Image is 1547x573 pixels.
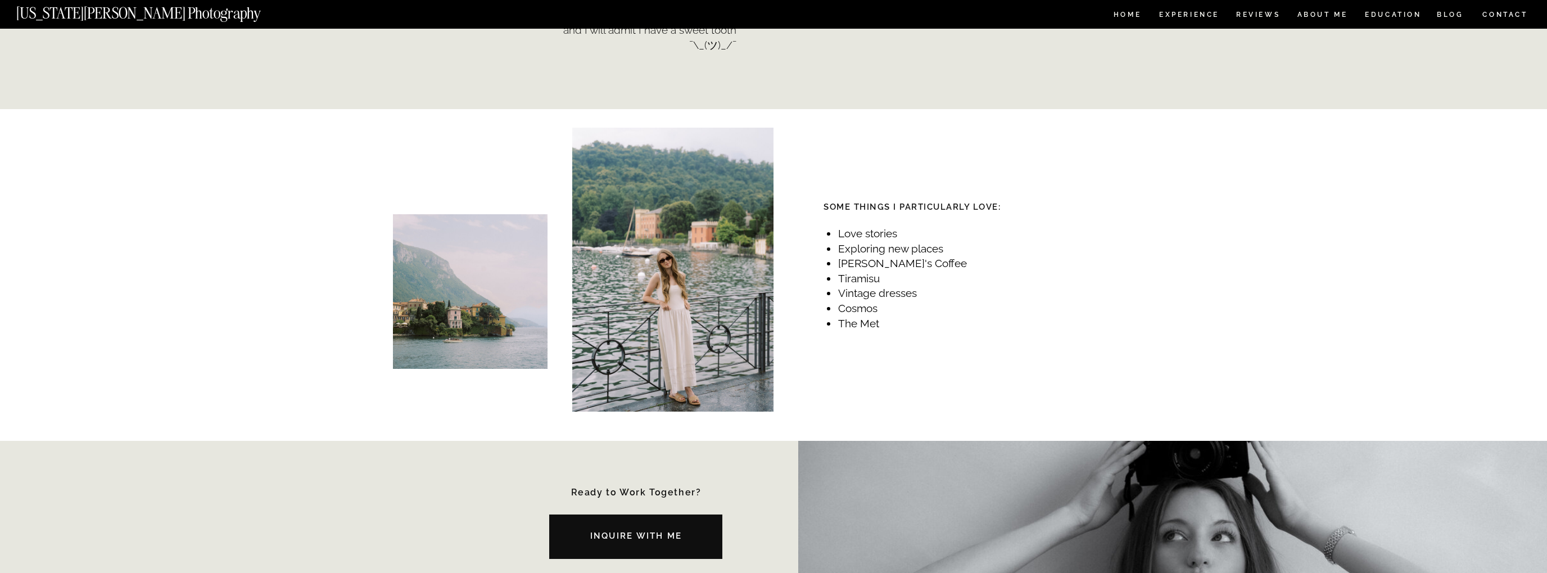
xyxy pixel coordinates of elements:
a: Ready to Work Together? [562,489,710,499]
a: EDUCATION [1364,11,1423,21]
a: REVIEWS [1236,11,1278,21]
li: Exploring new places [838,241,972,256]
span: Vintage dresses [838,287,917,299]
span: The Met [838,317,879,330]
li: Love stories [838,226,972,241]
li: [PERSON_NAME]'s Coffee [838,256,972,271]
span: Cosmos [838,302,877,314]
a: CONTACT [1482,8,1528,21]
b: Some Things I Particularly love: [824,202,1001,212]
li: Tiramisu [838,271,972,286]
a: Inquire with me [529,530,743,548]
a: BLOG [1437,11,1464,21]
a: ABOUT ME [1297,11,1348,21]
a: [US_STATE][PERSON_NAME] Photography [16,6,298,15]
a: HOME [1111,11,1143,21]
a: Experience [1159,11,1218,21]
